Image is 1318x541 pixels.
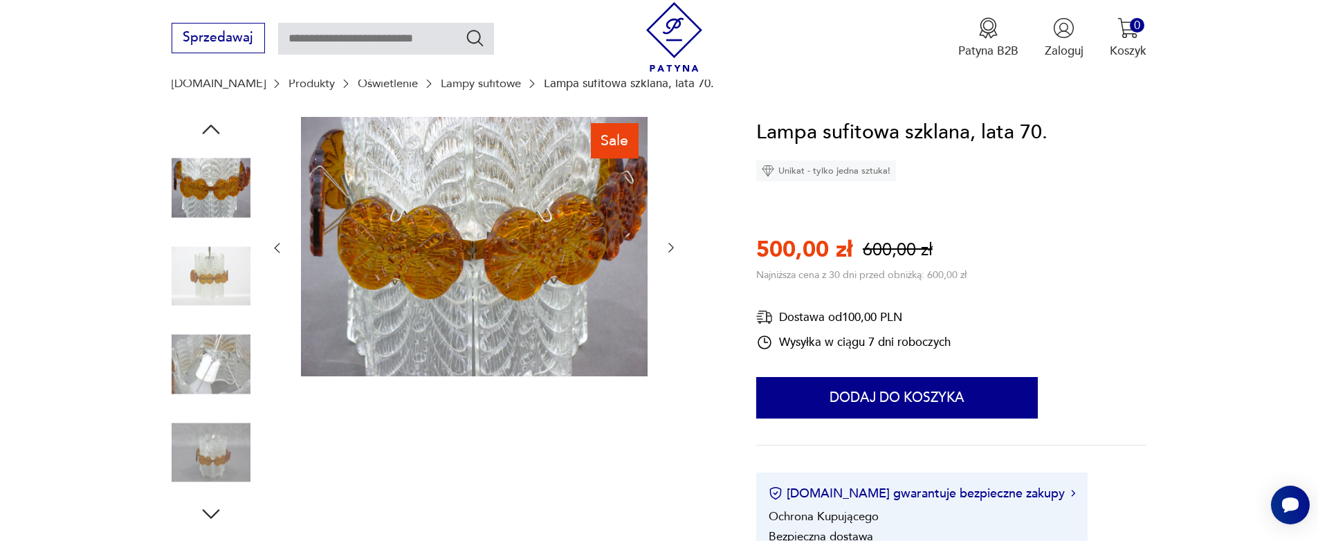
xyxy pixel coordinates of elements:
img: Ikona dostawy [756,309,773,326]
a: Produkty [289,77,335,90]
a: Oświetlenie [358,77,418,90]
p: Patyna B2B [958,43,1018,59]
div: 0 [1130,18,1144,33]
a: Ikona medaluPatyna B2B [958,17,1018,59]
img: Zdjęcie produktu Lampa sufitowa szklana, lata 70. [172,413,250,492]
img: Zdjęcie produktu Lampa sufitowa szklana, lata 70. [172,325,250,404]
img: Ikonka użytkownika [1053,17,1074,39]
a: [DOMAIN_NAME] [172,77,266,90]
a: Sprzedawaj [172,33,265,44]
img: Zdjęcie produktu Lampa sufitowa szklana, lata 70. [172,149,250,228]
button: 0Koszyk [1110,17,1146,59]
img: Ikona diamentu [762,165,774,177]
a: Lampy sufitowe [441,77,521,90]
h1: Lampa sufitowa szklana, lata 70. [756,117,1047,149]
img: Zdjęcie produktu Lampa sufitowa szklana, lata 70. [301,117,648,377]
p: Zaloguj [1045,43,1083,59]
p: 500,00 zł [756,235,852,265]
button: [DOMAIN_NAME] gwarantuje bezpieczne zakupy [769,485,1075,502]
p: Lampa sufitowa szklana, lata 70. [544,77,714,90]
div: Dostawa od 100,00 PLN [756,309,951,326]
img: Patyna - sklep z meblami i dekoracjami vintage [639,2,709,72]
li: Ochrona Kupującego [769,508,879,524]
iframe: Smartsupp widget button [1271,486,1310,524]
img: Ikona koszyka [1117,17,1139,39]
p: Koszyk [1110,43,1146,59]
img: Zdjęcie produktu Lampa sufitowa szklana, lata 70. [172,237,250,315]
button: Szukaj [465,28,485,48]
p: Najniższa cena z 30 dni przed obniżką: 600,00 zł [756,268,967,282]
div: Unikat - tylko jedna sztuka! [756,161,896,181]
div: Sale [591,123,639,158]
button: Sprzedawaj [172,23,265,53]
div: Wysyłka w ciągu 7 dni roboczych [756,334,951,351]
img: Ikona strzałki w prawo [1071,490,1075,497]
img: Ikona certyfikatu [769,486,782,500]
button: Patyna B2B [958,17,1018,59]
p: 600,00 zł [863,238,933,262]
button: Dodaj do koszyka [756,377,1038,419]
img: Ikona medalu [978,17,999,39]
button: Zaloguj [1045,17,1083,59]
